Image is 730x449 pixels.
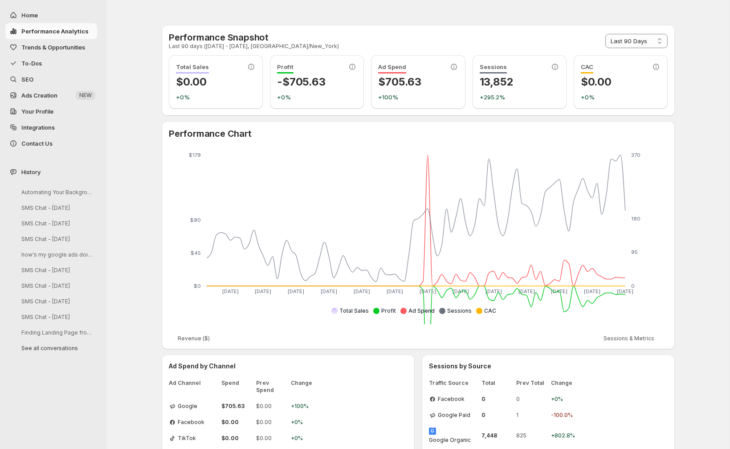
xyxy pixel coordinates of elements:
[14,216,99,230] button: SMS Chat - [DATE]
[291,403,318,410] span: +100%
[631,216,640,222] tspan: 190
[5,39,97,55] button: Trends & Opportunities
[21,28,89,35] span: Performance Analytics
[617,288,633,294] tspan: [DATE]
[438,396,465,403] span: Facebook
[178,403,197,410] span: Google
[21,108,53,115] span: Your Profile
[21,76,33,83] span: SEO
[378,75,458,89] p: $705.63
[21,60,42,67] span: To-Dos
[169,43,339,50] p: Last 90 days ([DATE] - [DATE], [GEOGRAPHIC_DATA]/New_York)
[480,75,559,89] p: 13,852
[14,185,99,199] button: Automating Your Background Tasks
[194,283,201,289] tspan: $0
[256,435,287,442] span: $0.00
[256,380,287,394] span: Prev Spend
[551,432,578,439] span: +802.8%
[169,362,408,371] h3: Ad Spend by Channel
[256,403,287,410] span: $0.00
[581,75,661,89] p: $0.00
[453,288,469,294] tspan: [DATE]
[21,44,85,51] span: Trends & Opportunities
[581,93,661,102] p: +0%
[387,288,403,294] tspan: [DATE]
[79,92,92,99] span: NEW
[277,63,294,73] span: Profit
[221,435,253,442] span: $0.00
[481,396,513,403] span: 0
[518,288,535,294] tspan: [DATE]
[221,419,253,426] span: $0.00
[14,248,99,261] button: how's my google ads doing [DATE]?
[291,419,318,426] span: +0%
[420,288,436,294] tspan: [DATE]
[255,288,271,294] tspan: [DATE]
[222,288,239,294] tspan: [DATE]
[14,263,99,277] button: SMS Chat - [DATE]
[5,103,97,119] a: Your Profile
[221,403,253,410] span: $705.63
[21,12,38,19] span: Home
[354,288,370,294] tspan: [DATE]
[378,63,406,73] span: Ad Spend
[291,435,318,442] span: +0%
[14,326,99,339] button: Finding Landing Page from Hootsuite Blog
[178,435,196,442] span: TikTok
[631,152,640,158] tspan: 370
[5,135,97,151] button: Contact Us
[551,380,578,387] span: Change
[631,249,638,255] tspan: 95
[169,128,668,139] h2: Performance Chart
[551,288,567,294] tspan: [DATE]
[256,419,287,426] span: $0.00
[178,419,204,426] span: Facebook
[189,152,201,158] tspan: $179
[429,428,436,435] div: G
[176,63,209,73] span: Total Sales
[604,335,654,342] span: Sessions & Metrics
[408,307,435,314] span: Ad Spend
[169,32,339,43] h2: Performance Snapshot
[288,288,304,294] tspan: [DATE]
[516,380,547,387] span: Prev Total
[584,288,600,294] tspan: [DATE]
[5,71,97,87] a: SEO
[14,201,99,215] button: SMS Chat - [DATE]
[438,412,470,419] span: Google Paid
[551,412,578,419] span: -100.0%
[5,23,97,39] button: Performance Analytics
[221,380,253,394] span: Spend
[581,63,593,73] span: CAC
[178,335,210,342] span: Revenue ($)
[484,307,496,314] span: CAC
[480,63,507,73] span: Sessions
[481,432,513,439] span: 7,448
[429,362,668,371] h3: Sessions by Source
[516,432,547,439] span: 825
[5,119,97,135] a: Integrations
[21,92,57,99] span: Ads Creation
[277,75,357,89] p: -$705.63
[429,380,478,387] span: Traffic Source
[5,87,97,103] button: Ads Creation
[485,288,502,294] tspan: [DATE]
[481,412,513,419] span: 0
[339,307,369,314] span: Total Sales
[631,283,635,289] tspan: 0
[516,396,547,403] span: 0
[190,217,201,223] tspan: $90
[176,75,256,89] p: $0.00
[14,279,99,293] button: SMS Chat - [DATE]
[21,167,41,176] span: History
[378,93,458,102] p: +100%
[480,93,559,102] p: +295.2%
[169,380,218,394] span: Ad Channel
[191,250,201,256] tspan: $45
[14,232,99,246] button: SMS Chat - [DATE]
[14,294,99,308] button: SMS Chat - [DATE]
[429,437,471,444] span: Google Organic
[14,310,99,324] button: SMS Chat - [DATE]
[321,288,337,294] tspan: [DATE]
[277,93,357,102] p: +0%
